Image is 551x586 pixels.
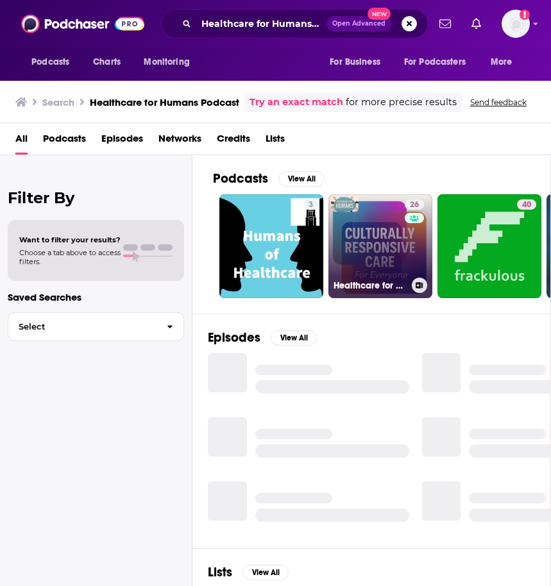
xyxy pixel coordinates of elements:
[326,16,391,31] button: Open AdvancedNew
[8,188,184,207] h2: Filter By
[144,53,189,71] span: Monitoring
[410,199,419,212] span: 26
[271,330,317,346] button: View All
[93,53,121,71] span: Charts
[434,13,456,35] a: Show notifications dropdown
[321,50,396,74] button: open menu
[213,171,325,187] a: PodcastsView All
[278,171,325,187] button: View All
[330,53,380,71] span: For Business
[502,10,530,38] button: Show profile menu
[219,194,323,298] a: 3
[22,50,86,74] button: open menu
[303,199,318,210] a: 3
[520,10,530,20] svg: Add a profile image
[21,12,144,36] img: Podchaser - Follow, Share and Rate Podcasts
[502,10,530,38] span: Logged in as patiencebaldacci
[8,291,184,303] p: Saved Searches
[161,9,428,38] div: Search podcasts, credits, & more...
[522,199,531,212] span: 40
[466,97,530,108] button: Send feedback
[196,13,326,34] input: Search podcasts, credits, & more...
[19,248,121,266] span: Choose a tab above to access filters.
[334,280,407,291] h3: Healthcare for Humans
[404,53,466,71] span: For Podcasters
[396,50,484,74] button: open menu
[309,199,313,212] span: 3
[135,50,206,74] button: open menu
[405,199,424,210] a: 26
[42,96,74,108] h3: Search
[213,171,268,187] h2: Podcasts
[208,564,289,580] a: ListsView All
[31,53,69,71] span: Podcasts
[517,199,536,210] a: 40
[437,194,541,298] a: 40
[217,128,250,155] a: Credits
[502,10,530,38] img: User Profile
[482,50,529,74] button: open menu
[208,330,317,346] a: EpisodesView All
[43,128,86,155] a: Podcasts
[208,564,232,580] h2: Lists
[15,128,28,155] a: All
[85,50,128,74] a: Charts
[101,128,143,155] a: Episodes
[242,565,289,580] button: View All
[466,13,486,35] a: Show notifications dropdown
[346,95,457,110] span: for more precise results
[266,128,285,155] a: Lists
[250,95,343,110] a: Try an exact match
[332,21,386,27] span: Open Advanced
[158,128,201,155] a: Networks
[8,312,184,341] button: Select
[368,8,391,20] span: New
[90,96,239,108] h3: Healthcare for Humans Podcast
[328,194,432,298] a: 26Healthcare for Humans
[208,330,260,346] h2: Episodes
[491,53,513,71] span: More
[8,322,157,331] span: Select
[19,235,121,244] span: Want to filter your results?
